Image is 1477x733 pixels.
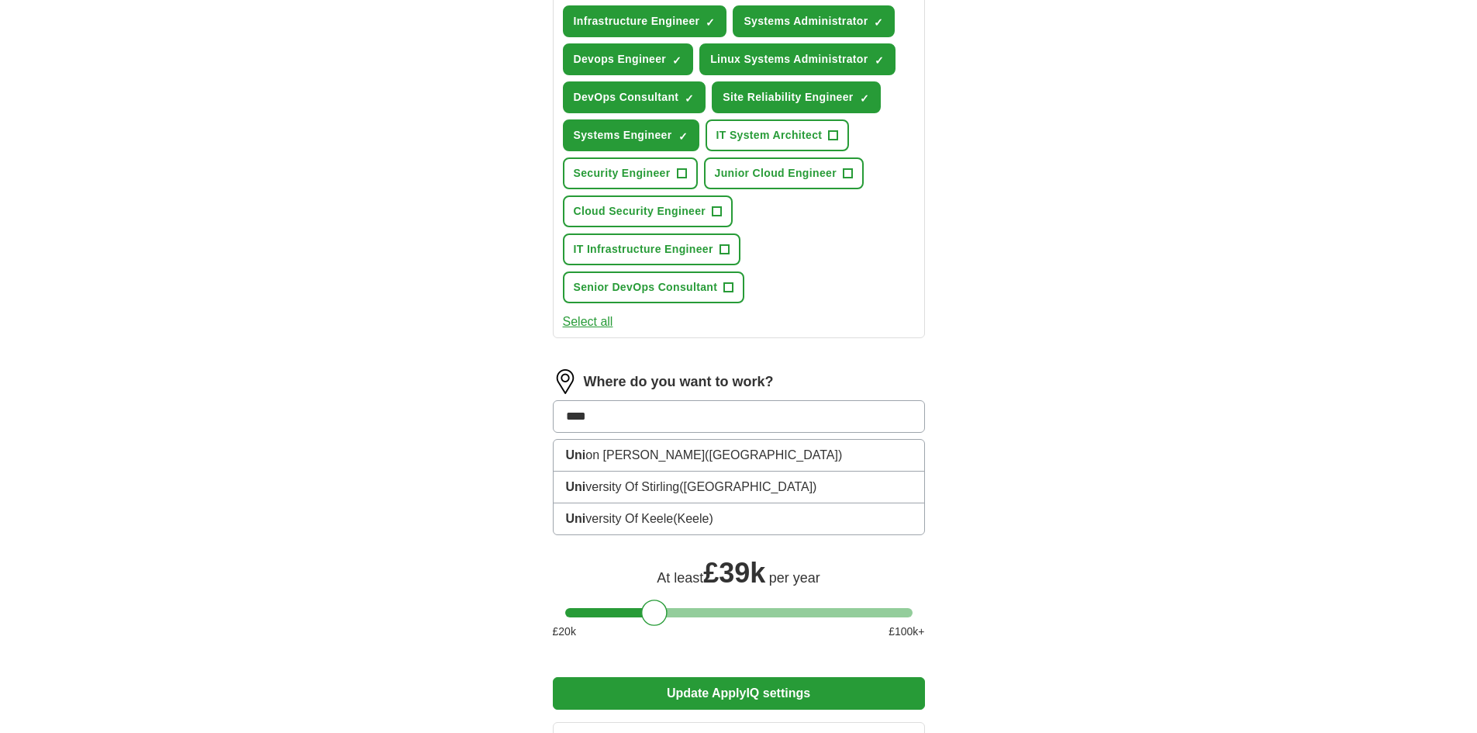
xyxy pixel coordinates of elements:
[860,92,869,105] span: ✓
[563,5,727,37] button: Infrastructure Engineer✓
[563,119,699,151] button: Systems Engineer✓
[889,624,924,640] span: £ 100 k+
[554,472,924,503] li: versity Of Stirling
[723,89,853,105] span: Site Reliability Engineer
[574,165,671,182] span: Security Engineer
[875,54,884,67] span: ✓
[563,195,733,227] button: Cloud Security Engineer
[703,557,765,589] span: £ 39k
[574,203,706,220] span: Cloud Security Engineer
[553,677,925,710] button: Update ApplyIQ settings
[563,233,740,265] button: IT Infrastructure Engineer
[574,279,718,296] span: Senior DevOps Consultant
[706,119,850,151] button: IT System Architect
[554,440,924,472] li: on [PERSON_NAME]
[699,43,895,75] button: Linux Systems Administrator✓
[657,570,703,586] span: At least
[712,81,880,113] button: Site Reliability Engineer✓
[679,480,816,493] span: ([GEOGRAPHIC_DATA])
[566,512,586,525] strong: Uni
[874,16,883,29] span: ✓
[553,624,576,640] span: £ 20 k
[584,372,774,392] label: Where do you want to work?
[574,241,713,258] span: IT Infrastructure Engineer
[566,448,586,462] strong: Uni
[574,51,667,67] span: Devops Engineer
[678,130,688,143] span: ✓
[563,81,706,113] button: DevOps Consultant✓
[554,503,924,534] li: versity Of Keele
[769,570,820,586] span: per year
[563,271,745,303] button: Senior DevOps Consultant
[744,13,868,29] span: Systems Administrator
[705,448,842,462] span: ([GEOGRAPHIC_DATA])
[706,16,715,29] span: ✓
[704,157,864,189] button: Junior Cloud Engineer
[672,54,682,67] span: ✓
[553,369,578,394] img: location.png
[715,165,837,182] span: Junior Cloud Engineer
[716,127,823,143] span: IT System Architect
[574,127,672,143] span: Systems Engineer
[574,13,700,29] span: Infrastructure Engineer
[563,313,613,331] button: Select all
[673,512,713,525] span: (Keele)
[563,157,698,189] button: Security Engineer
[710,51,868,67] span: Linux Systems Administrator
[563,43,694,75] button: Devops Engineer✓
[566,480,586,493] strong: Uni
[733,5,895,37] button: Systems Administrator✓
[574,89,679,105] span: DevOps Consultant
[685,92,694,105] span: ✓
